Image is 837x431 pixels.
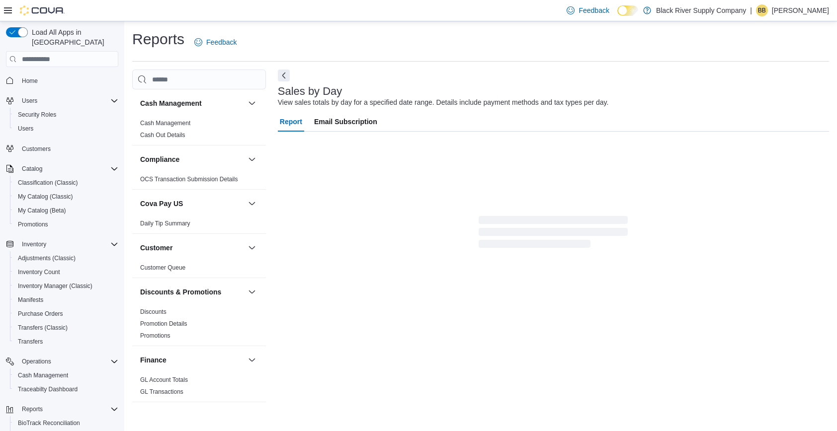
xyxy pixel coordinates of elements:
[140,219,190,227] span: Daily Tip Summary
[140,199,244,209] button: Cova Pay US
[18,75,42,87] a: Home
[18,238,50,250] button: Inventory
[140,199,183,209] h3: Cova Pay US
[190,32,241,52] a: Feedback
[140,388,183,396] span: GL Transactions
[14,205,118,216] span: My Catalog (Beta)
[2,94,122,108] button: Users
[772,4,829,16] p: [PERSON_NAME]
[18,324,68,332] span: Transfers (Classic)
[14,294,118,306] span: Manifests
[22,405,43,413] span: Reports
[14,336,47,348] a: Transfers
[18,95,41,107] button: Users
[2,73,122,87] button: Home
[206,37,237,47] span: Feedback
[140,243,172,253] h3: Customer
[2,162,122,176] button: Catalog
[18,143,55,155] a: Customers
[563,0,613,20] a: Feedback
[140,376,188,384] span: GL Account Totals
[18,143,118,155] span: Customers
[18,356,55,367] button: Operations
[246,242,258,254] button: Customer
[18,338,43,346] span: Transfers
[758,4,766,16] span: BB
[14,123,118,135] span: Users
[10,217,122,231] button: Promotions
[10,307,122,321] button: Purchase Orders
[10,368,122,382] button: Cash Management
[10,293,122,307] button: Manifests
[278,70,290,81] button: Next
[18,371,68,379] span: Cash Management
[14,336,118,348] span: Transfers
[140,308,167,316] span: Discounts
[10,382,122,396] button: Traceabilty Dashboard
[14,322,72,334] a: Transfers (Classic)
[14,123,37,135] a: Users
[10,335,122,349] button: Transfers
[14,383,118,395] span: Traceabilty Dashboard
[140,119,190,127] span: Cash Management
[10,279,122,293] button: Inventory Manager (Classic)
[579,5,609,15] span: Feedback
[140,264,185,271] a: Customer Queue
[22,240,46,248] span: Inventory
[140,308,167,315] a: Discounts
[18,268,60,276] span: Inventory Count
[14,218,52,230] a: Promotions
[756,4,768,16] div: Brandon Blount
[14,177,82,189] a: Classification (Classic)
[278,97,609,108] div: View sales totals by day for a specified date range. Details include payment methods and tax type...
[617,5,638,16] input: Dark Mode
[18,238,118,250] span: Inventory
[18,179,78,187] span: Classification (Classic)
[140,411,244,421] button: Inventory
[14,322,118,334] span: Transfers (Classic)
[140,176,238,183] a: OCS Transaction Submission Details
[14,218,118,230] span: Promotions
[18,193,73,201] span: My Catalog (Classic)
[140,131,185,139] span: Cash Out Details
[10,176,122,190] button: Classification (Classic)
[10,108,122,122] button: Security Roles
[18,419,80,427] span: BioTrack Reconciliation
[140,98,202,108] h3: Cash Management
[10,204,122,217] button: My Catalog (Beta)
[246,198,258,210] button: Cova Pay US
[14,191,77,203] a: My Catalog (Classic)
[22,145,51,153] span: Customers
[10,190,122,204] button: My Catalog (Classic)
[2,142,122,156] button: Customers
[14,266,118,278] span: Inventory Count
[22,165,42,173] span: Catalog
[140,154,179,164] h3: Compliance
[14,369,118,381] span: Cash Management
[140,154,244,164] button: Compliance
[750,4,752,16] p: |
[10,122,122,136] button: Users
[140,264,185,272] span: Customer Queue
[22,97,37,105] span: Users
[132,173,266,189] div: Compliance
[140,98,244,108] button: Cash Management
[14,417,118,429] span: BioTrack Reconciliation
[2,355,122,368] button: Operations
[14,280,118,292] span: Inventory Manager (Classic)
[14,205,70,216] a: My Catalog (Beta)
[278,85,342,97] h3: Sales by Day
[18,403,118,415] span: Reports
[14,252,118,264] span: Adjustments (Classic)
[140,355,167,365] h3: Finance
[246,354,258,366] button: Finance
[132,117,266,145] div: Cash Management
[132,262,266,278] div: Customer
[10,265,122,279] button: Inventory Count
[22,77,38,85] span: Home
[140,332,170,340] span: Promotions
[140,287,244,297] button: Discounts & Promotions
[140,120,190,127] a: Cash Management
[18,296,43,304] span: Manifests
[28,27,118,47] span: Load All Apps in [GEOGRAPHIC_DATA]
